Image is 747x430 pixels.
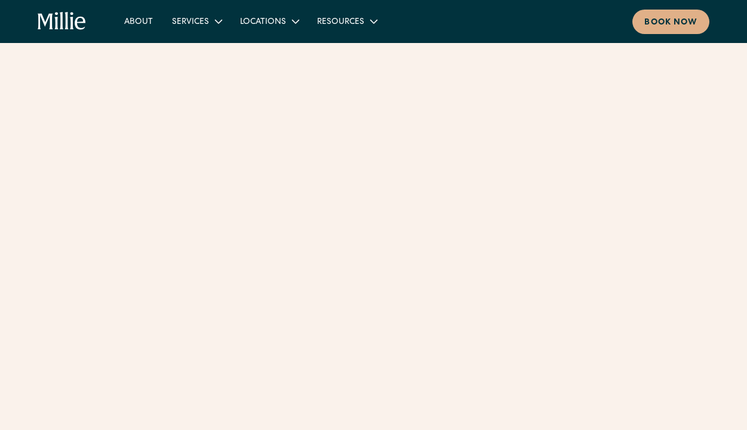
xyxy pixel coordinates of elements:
[162,11,230,31] div: Services
[632,10,709,34] a: Book now
[308,11,386,31] div: Resources
[38,12,86,31] a: home
[240,16,286,29] div: Locations
[230,11,308,31] div: Locations
[115,11,162,31] a: About
[317,16,364,29] div: Resources
[172,16,209,29] div: Services
[644,17,697,29] div: Book now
